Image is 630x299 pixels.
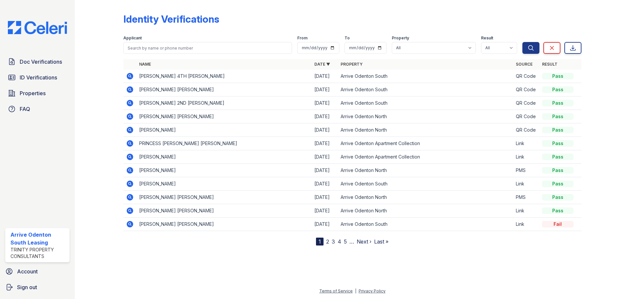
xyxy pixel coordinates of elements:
[332,238,335,245] a: 3
[513,123,539,137] td: QR Code
[312,218,338,231] td: [DATE]
[338,123,513,137] td: Arrive Odenton North
[345,35,350,41] label: To
[542,73,574,79] div: Pass
[10,231,67,246] div: Arrive Odenton South Leasing
[136,191,312,204] td: [PERSON_NAME] [PERSON_NAME]
[513,204,539,218] td: Link
[314,62,330,67] a: Date ▼
[338,96,513,110] td: Arrive Odenton South
[17,283,37,291] span: Sign out
[338,110,513,123] td: Arrive Odenton North
[20,58,62,66] span: Doc Verifications
[341,62,363,67] a: Property
[357,238,371,245] a: Next ›
[513,83,539,96] td: QR Code
[123,13,219,25] div: Identity Verifications
[319,288,353,293] a: Terms of Service
[136,177,312,191] td: [PERSON_NAME]
[513,96,539,110] td: QR Code
[136,204,312,218] td: [PERSON_NAME] [PERSON_NAME]
[349,238,354,246] span: …
[312,137,338,150] td: [DATE]
[139,62,151,67] a: Name
[542,207,574,214] div: Pass
[513,218,539,231] td: Link
[338,164,513,177] td: Arrive Odenton North
[338,150,513,164] td: Arrive Odenton Apartment Collection
[542,113,574,120] div: Pass
[338,137,513,150] td: Arrive Odenton Apartment Collection
[392,35,409,41] label: Property
[542,140,574,147] div: Pass
[513,177,539,191] td: Link
[542,127,574,133] div: Pass
[326,238,329,245] a: 2
[516,62,533,67] a: Source
[312,110,338,123] td: [DATE]
[374,238,388,245] a: Last »
[542,62,557,67] a: Result
[136,164,312,177] td: [PERSON_NAME]
[136,110,312,123] td: [PERSON_NAME] [PERSON_NAME]
[513,137,539,150] td: Link
[136,70,312,83] td: [PERSON_NAME] 4TH [PERSON_NAME]
[513,150,539,164] td: Link
[481,35,493,41] label: Result
[312,83,338,96] td: [DATE]
[136,83,312,96] td: [PERSON_NAME] [PERSON_NAME]
[513,164,539,177] td: PMS
[312,191,338,204] td: [DATE]
[542,100,574,106] div: Pass
[136,218,312,231] td: [PERSON_NAME] [PERSON_NAME]
[338,218,513,231] td: Arrive Odenton South
[312,96,338,110] td: [DATE]
[338,204,513,218] td: Arrive Odenton North
[20,74,57,81] span: ID Verifications
[344,238,347,245] a: 5
[312,164,338,177] td: [DATE]
[3,281,72,294] a: Sign out
[20,89,46,97] span: Properties
[338,191,513,204] td: Arrive Odenton North
[10,246,67,260] div: Trinity Property Consultants
[3,265,72,278] a: Account
[312,204,338,218] td: [DATE]
[3,21,72,34] img: CE_Logo_Blue-a8612792a0a2168367f1c8372b55b34899dd931a85d93a1a3d3e32e68fde9ad4.png
[312,177,338,191] td: [DATE]
[513,70,539,83] td: QR Code
[136,150,312,164] td: [PERSON_NAME]
[542,167,574,174] div: Pass
[542,154,574,160] div: Pass
[136,123,312,137] td: [PERSON_NAME]
[17,267,38,275] span: Account
[542,181,574,187] div: Pass
[542,86,574,93] div: Pass
[20,105,30,113] span: FAQ
[513,110,539,123] td: QR Code
[297,35,307,41] label: From
[136,137,312,150] td: PRINCESS [PERSON_NAME] [PERSON_NAME]
[542,221,574,227] div: Fail
[5,102,70,116] a: FAQ
[5,71,70,84] a: ID Verifications
[316,238,324,246] div: 1
[338,238,341,245] a: 4
[123,35,142,41] label: Applicant
[5,87,70,100] a: Properties
[355,288,356,293] div: |
[513,191,539,204] td: PMS
[312,70,338,83] td: [DATE]
[338,70,513,83] td: Arrive Odenton South
[338,177,513,191] td: Arrive Odenton South
[542,194,574,201] div: Pass
[338,83,513,96] td: Arrive Odenton South
[123,42,292,54] input: Search by name or phone number
[5,55,70,68] a: Doc Verifications
[312,150,338,164] td: [DATE]
[359,288,386,293] a: Privacy Policy
[312,123,338,137] td: [DATE]
[136,96,312,110] td: [PERSON_NAME] 2ND [PERSON_NAME]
